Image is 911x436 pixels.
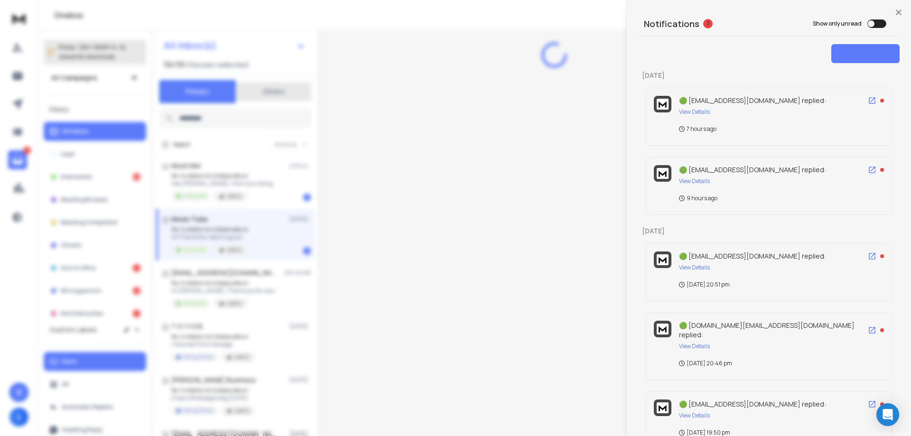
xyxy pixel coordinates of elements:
[813,20,862,28] label: Show only unread
[644,17,699,30] h3: Notifications
[657,324,669,334] img: logo
[844,50,887,57] span: Mark all as read
[642,226,896,236] p: [DATE]
[679,177,710,185] button: View Details
[657,254,669,265] img: logo
[679,343,710,350] button: View Details
[679,321,855,339] span: 🟢 [DOMAIN_NAME][EMAIL_ADDRESS][DOMAIN_NAME] replied:
[657,168,669,179] img: logo
[679,360,732,367] p: [DATE] 20:46 pm
[679,165,826,174] span: 🟢 [EMAIL_ADDRESS][DOMAIN_NAME] replied:
[679,264,710,271] button: View Details
[657,99,669,110] img: logo
[642,71,896,80] p: [DATE]
[703,19,713,28] span: 7
[679,96,826,105] span: 🟢 [EMAIL_ADDRESS][DOMAIN_NAME] replied:
[679,281,730,288] p: [DATE] 20:51 pm
[679,251,826,260] span: 🟢 [EMAIL_ADDRESS][DOMAIN_NAME] replied:
[679,412,710,419] button: View Details
[657,402,669,413] img: logo
[679,399,826,408] span: 🟢 [EMAIL_ADDRESS][DOMAIN_NAME] replied:
[679,125,716,133] p: 7 hours ago
[876,403,899,426] div: Open Intercom Messenger
[679,195,717,202] p: 9 hours ago
[679,108,710,116] button: View Details
[831,44,900,63] button: Mark all as read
